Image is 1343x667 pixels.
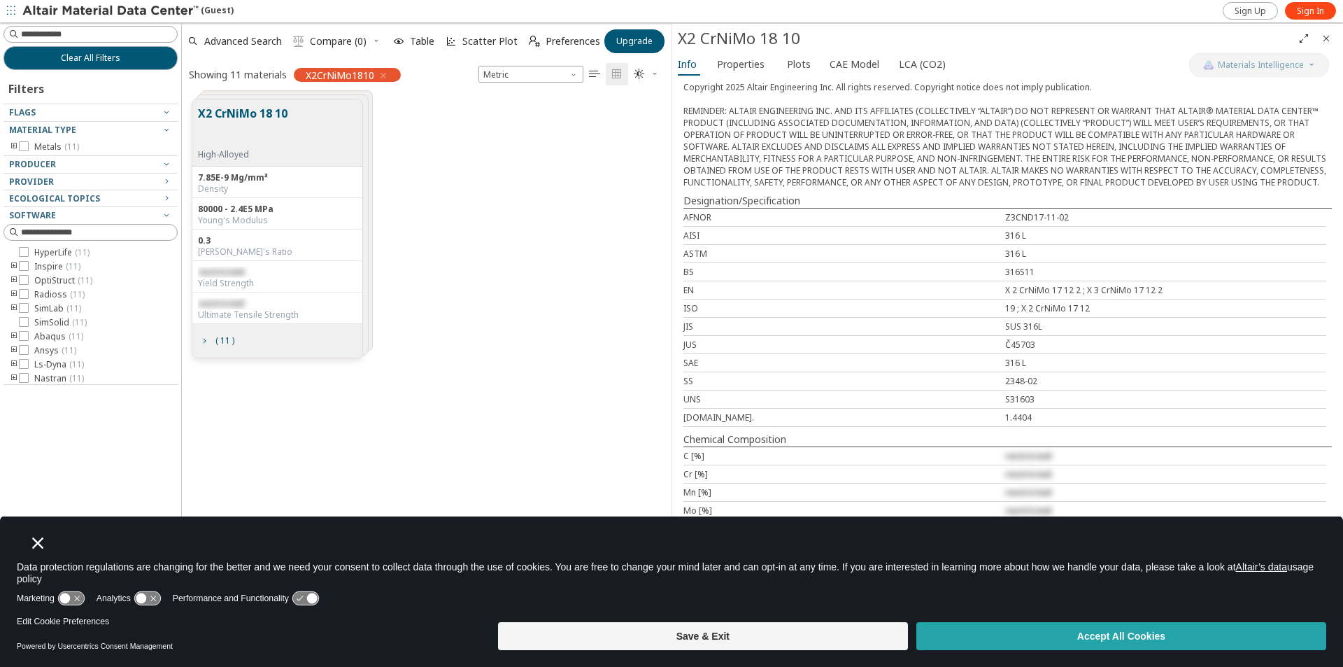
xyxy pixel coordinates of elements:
[678,53,697,76] span: Info
[34,359,84,370] span: Ls-Dyna
[34,317,87,328] span: SimSolid
[683,211,1005,223] div: AFNOR
[198,204,357,215] div: 80000 - 2.4E5 MPa
[9,141,19,153] i: toogle group
[683,468,1005,480] div: Cr [%]
[683,357,1005,369] div: SAE
[3,122,178,139] button: Material Type
[683,248,1005,260] div: ASTM
[1005,450,1051,462] span: restricted
[1005,302,1327,314] div: 19 ; X 2 CrNiMo 17 12
[9,303,19,314] i: toogle group
[182,89,671,625] div: grid
[34,289,85,300] span: Radioss
[616,36,653,47] span: Upgrade
[3,190,178,207] button: Ecological Topics
[34,303,81,314] span: SimLab
[1005,393,1327,405] div: S31603
[678,27,1293,50] div: X2 CrNiMo 18 10
[69,372,84,384] span: ( 11 )
[683,230,1005,241] div: AISI
[1005,412,1327,423] div: 1.4404
[78,274,92,286] span: ( 11 )
[198,172,357,183] div: 7.85E-9 Mg/mm³
[1005,211,1327,223] div: Z3CND17-11-02
[683,433,1332,447] div: Chemical Composition
[478,66,583,83] div: Unit System
[198,266,244,278] span: restricted
[66,302,81,314] span: ( 11 )
[1005,266,1327,278] div: 316S11
[192,327,241,355] button: ( 11 )
[583,63,606,85] button: Table View
[529,36,540,47] i: 
[9,261,19,272] i: toogle group
[9,124,76,136] span: Material Type
[34,141,79,153] span: Metals
[66,260,80,272] span: ( 11 )
[478,66,583,83] span: Metric
[683,284,1005,296] div: EN
[70,288,85,300] span: ( 11 )
[683,450,1005,462] div: C [%]
[683,505,1005,517] div: Mo [%]
[1005,375,1327,387] div: 2348-02
[1005,284,1327,296] div: X 2 CrNiMo 17 12 2 ; X 3 CrNiMo 17 12 2
[198,297,244,309] span: restricted
[410,36,434,46] span: Table
[198,149,287,160] div: High-Alloyed
[1005,468,1051,480] span: restricted
[9,192,100,204] span: Ecological Topics
[683,321,1005,332] div: JIS
[3,104,178,121] button: Flags
[3,46,178,70] button: Clear All Filters
[9,158,56,170] span: Producer
[589,69,600,80] i: 
[310,36,367,46] span: Compare (0)
[198,246,357,258] div: [PERSON_NAME]'s Ratio
[198,215,357,226] div: Young's Modulus
[69,358,84,370] span: ( 11 )
[787,53,811,76] span: Plots
[34,373,84,384] span: Nastran
[462,36,518,46] span: Scatter Plot
[683,81,1332,188] div: Copyright 2025 Altair Engineering Inc. All rights reserved. Copyright notice does not imply publi...
[1235,6,1266,17] span: Sign Up
[717,53,765,76] span: Properties
[1005,339,1327,351] div: Č45703
[683,486,1005,498] div: Mn [%]
[3,70,51,104] div: Filters
[9,331,19,342] i: toogle group
[1218,59,1304,71] span: Materials Intelligence
[9,209,56,221] span: Software
[22,4,234,18] div: (Guest)
[306,69,374,81] span: X2CrNiMo1810
[34,331,83,342] span: Abaqus
[1315,27,1337,50] button: Close
[634,69,645,80] i: 
[64,141,79,153] span: ( 11 )
[9,275,19,286] i: toogle group
[9,373,19,384] i: toogle group
[604,29,665,53] button: Upgrade
[3,207,178,224] button: Software
[1005,357,1327,369] div: 316 L
[899,53,946,76] span: LCA (CO2)
[215,337,234,345] span: ( 11 )
[1005,505,1051,517] span: restricted
[1293,27,1315,50] button: Full Screen
[1297,6,1324,17] span: Sign In
[9,289,19,300] i: toogle group
[9,359,19,370] i: toogle group
[9,106,36,118] span: Flags
[34,247,90,258] span: HyperLife
[1005,321,1327,332] div: SUS 316L
[61,52,120,64] span: Clear All Filters
[69,330,83,342] span: ( 11 )
[611,69,623,80] i: 
[293,36,304,47] i: 
[1005,248,1327,260] div: 316 L
[22,4,201,18] img: Altair Material Data Center
[1203,59,1214,71] img: AI Copilot
[683,302,1005,314] div: ISO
